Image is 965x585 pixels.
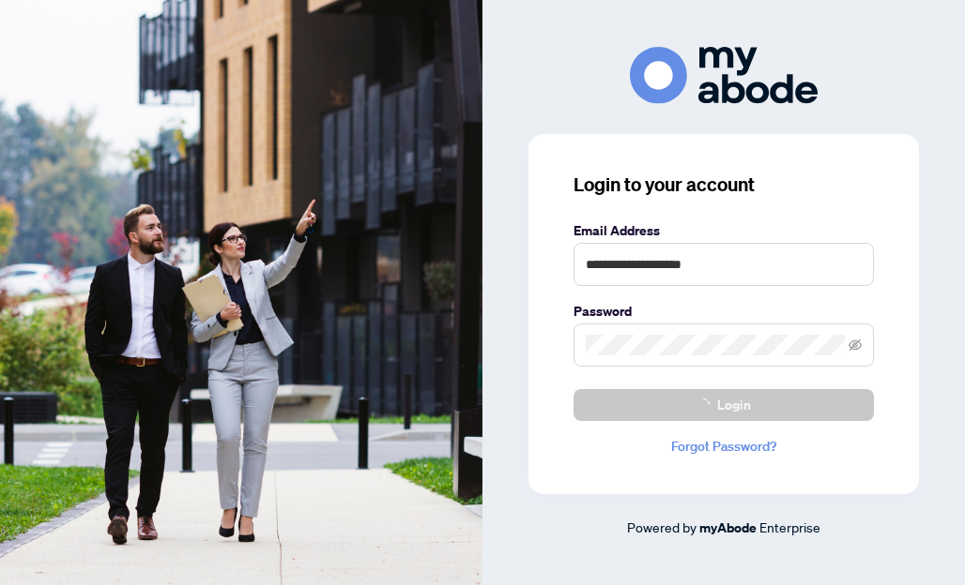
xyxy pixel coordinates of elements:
[759,518,820,535] span: Enterprise
[574,389,874,421] button: Login
[627,518,697,535] span: Powered by
[574,172,874,198] h3: Login to your account
[849,338,862,352] span: eye-invisible
[574,220,874,241] label: Email Address
[630,47,818,104] img: ma-logo
[699,517,757,538] a: myAbode
[574,436,874,457] a: Forgot Password?
[574,301,874,322] label: Password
